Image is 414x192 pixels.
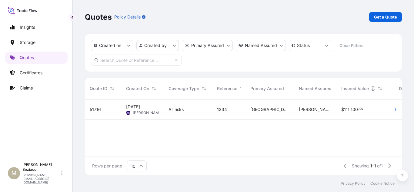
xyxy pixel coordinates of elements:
p: Policy Details [114,14,141,20]
button: createdOn Filter options [91,40,133,51]
span: All risks [169,106,184,113]
span: of 1 [377,163,383,169]
p: Clear Filters [339,42,363,49]
p: Insights [20,24,35,30]
span: 100 [351,107,358,112]
span: Showing [352,163,369,169]
p: Quotes [20,55,34,61]
button: createdBy Filter options [136,40,179,51]
p: Status [297,42,310,49]
p: [PERSON_NAME][EMAIL_ADDRESS][DOMAIN_NAME] [22,173,60,184]
span: 1234 [217,106,227,113]
a: Get a Quote [369,12,402,22]
span: Quote ID [90,86,107,92]
a: Quotes [5,52,68,64]
p: Claims [20,85,33,91]
span: [PERSON_NAME] [133,110,162,115]
p: Created by [144,42,167,49]
a: Privacy Policy [341,181,366,186]
button: distributor Filter options [182,40,233,51]
span: [DATE] [126,104,140,110]
span: , [349,107,351,112]
span: [GEOGRAPHIC_DATA] [250,106,289,113]
span: . [358,108,359,110]
button: Sort [200,85,208,92]
button: Sort [376,85,384,92]
p: Quotes [85,12,112,22]
p: Named Assured [245,42,277,49]
a: Claims [5,82,68,94]
span: 00 [359,108,363,110]
span: $ [341,107,344,112]
span: Created On [126,86,149,92]
a: Cookie Notice [370,181,395,186]
button: cargoOwner Filter options [236,40,286,51]
span: [PERSON_NAME] [299,106,332,113]
span: Named Assured [299,86,332,92]
p: Created on [99,42,121,49]
span: Primary Assured [250,86,284,92]
input: Search Quote or Reference... [91,55,182,66]
span: Insured Value [341,86,369,92]
span: Rows per page [92,163,122,169]
p: Certificates [20,70,42,76]
span: AM [126,110,130,116]
button: Sort [239,85,246,92]
span: 51716 [90,106,101,113]
a: Storage [5,36,68,49]
p: [PERSON_NAME] Beziaco [22,162,60,172]
span: Coverage Type [169,86,199,92]
span: 1-1 [370,163,376,169]
button: Sort [150,85,158,92]
p: Primary Assured [191,42,224,49]
p: Get a Quote [374,14,397,20]
button: Sort [109,85,116,92]
span: Reference [217,86,237,92]
span: 111 [344,107,349,112]
button: certificateStatus Filter options [289,40,331,51]
button: Clear Filters [334,41,368,50]
a: Insights [5,21,68,33]
a: Certificates [5,67,68,79]
span: M [12,170,16,176]
p: Storage [20,39,35,45]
